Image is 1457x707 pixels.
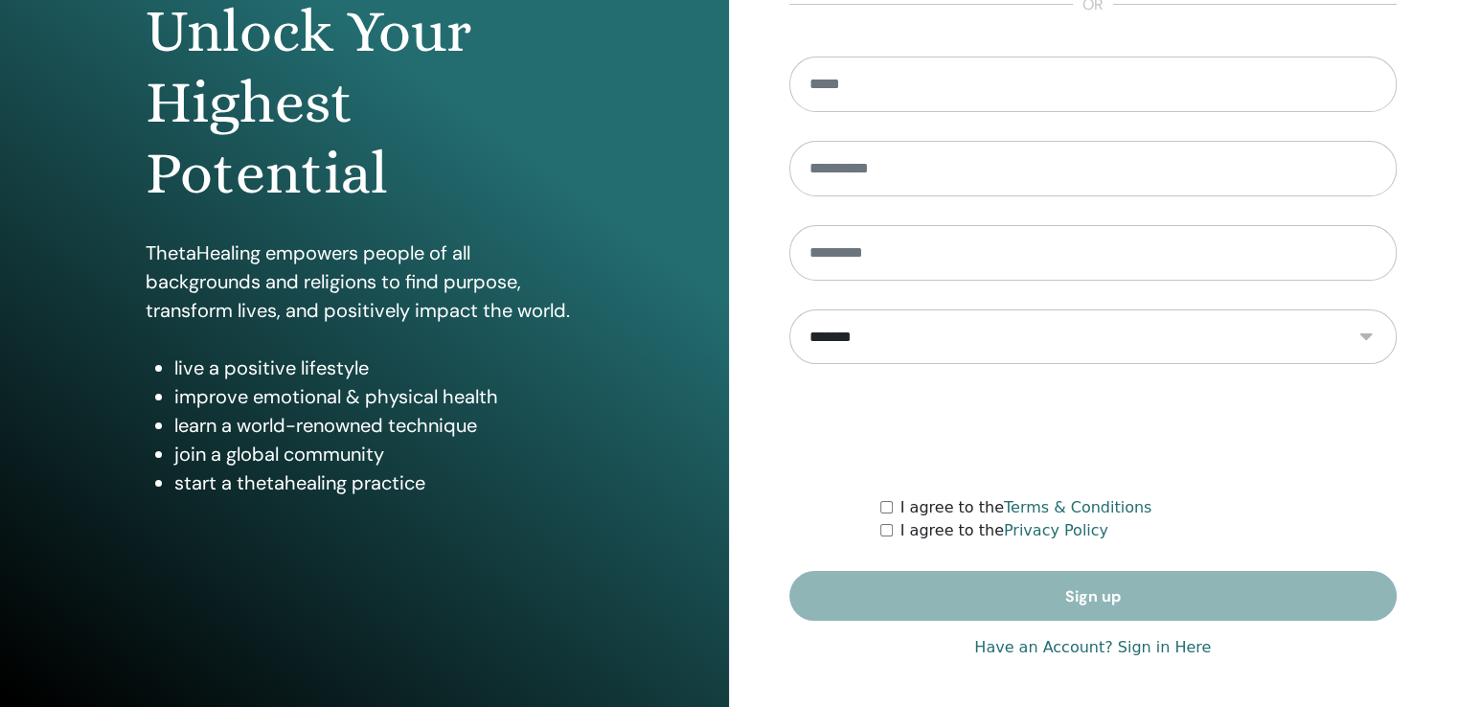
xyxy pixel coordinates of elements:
[174,468,583,497] li: start a thetahealing practice
[174,353,583,382] li: live a positive lifestyle
[974,636,1211,659] a: Have an Account? Sign in Here
[900,519,1108,542] label: I agree to the
[174,382,583,411] li: improve emotional & physical health
[174,411,583,440] li: learn a world-renowned technique
[1004,498,1151,516] a: Terms & Conditions
[174,440,583,468] li: join a global community
[900,496,1152,519] label: I agree to the
[947,393,1239,468] iframe: reCAPTCHA
[1004,521,1108,539] a: Privacy Policy
[146,239,583,325] p: ThetaHealing empowers people of all backgrounds and religions to find purpose, transform lives, a...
